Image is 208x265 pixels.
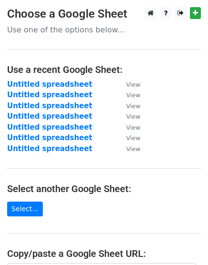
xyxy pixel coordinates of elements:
a: View [117,102,140,110]
a: Select... [7,202,43,216]
small: View [126,113,140,120]
a: View [117,133,140,142]
h4: Use a recent Google Sheet: [7,64,201,75]
small: View [126,124,140,131]
a: View [117,91,140,99]
h3: Choose a Google Sheet [7,7,201,21]
a: Untitled spreadsheet [7,133,92,142]
a: Untitled spreadsheet [7,144,92,153]
a: Untitled spreadsheet [7,123,92,132]
h4: Select another Google Sheet: [7,183,201,194]
a: View [117,123,140,132]
small: View [126,134,140,142]
a: Untitled spreadsheet [7,91,92,99]
small: View [126,145,140,153]
iframe: Chat Widget [160,219,208,265]
small: View [126,92,140,99]
a: Untitled spreadsheet [7,112,92,121]
small: View [126,102,140,110]
a: View [117,80,140,89]
h4: Copy/paste a Google Sheet URL: [7,248,201,259]
small: View [126,81,140,88]
a: View [117,144,140,153]
a: Untitled spreadsheet [7,102,92,110]
a: View [117,112,140,121]
p: Use one of the options below... [7,25,201,35]
a: Untitled spreadsheet [7,80,92,89]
